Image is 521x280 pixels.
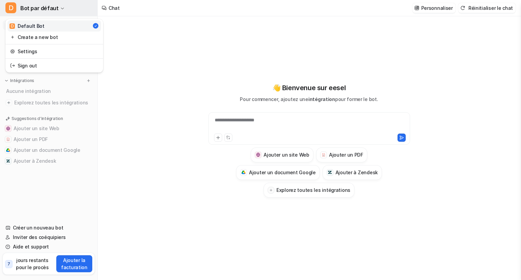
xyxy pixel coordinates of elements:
div: Default Bot [9,22,44,29]
div: DBot par défaut [5,19,103,73]
a: Sign out [7,60,101,71]
a: Create a new bot [7,32,101,43]
img: reset [10,62,15,69]
img: reset [10,48,15,55]
img: reset [10,34,15,41]
span: D [9,23,15,29]
font: Bot par défaut [20,5,58,12]
a: Settings [7,46,101,57]
font: D [8,4,14,12]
